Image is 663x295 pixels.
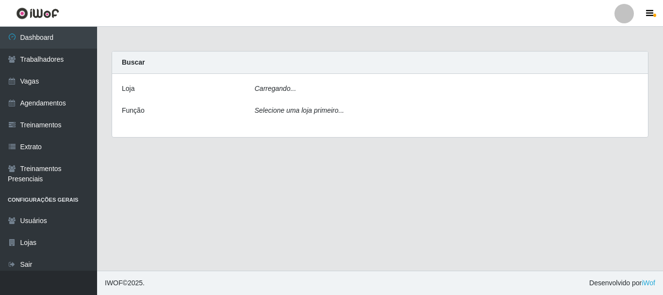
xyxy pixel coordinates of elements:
label: Função [122,105,145,116]
i: Selecione uma loja primeiro... [255,106,344,114]
strong: Buscar [122,58,145,66]
span: © 2025 . [105,278,145,288]
a: iWof [642,279,655,287]
span: IWOF [105,279,123,287]
label: Loja [122,84,134,94]
span: Desenvolvido por [589,278,655,288]
i: Carregando... [255,85,297,92]
img: CoreUI Logo [16,7,59,19]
